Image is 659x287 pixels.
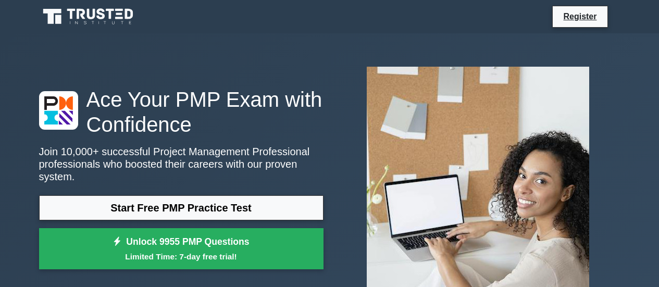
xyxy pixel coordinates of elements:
p: Join 10,000+ successful Project Management Professional professionals who boosted their careers w... [39,145,324,183]
a: Register [557,10,603,23]
a: Unlock 9955 PMP QuestionsLimited Time: 7-day free trial! [39,228,324,270]
a: Start Free PMP Practice Test [39,195,324,220]
h1: Ace Your PMP Exam with Confidence [39,87,324,137]
small: Limited Time: 7-day free trial! [52,251,310,263]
